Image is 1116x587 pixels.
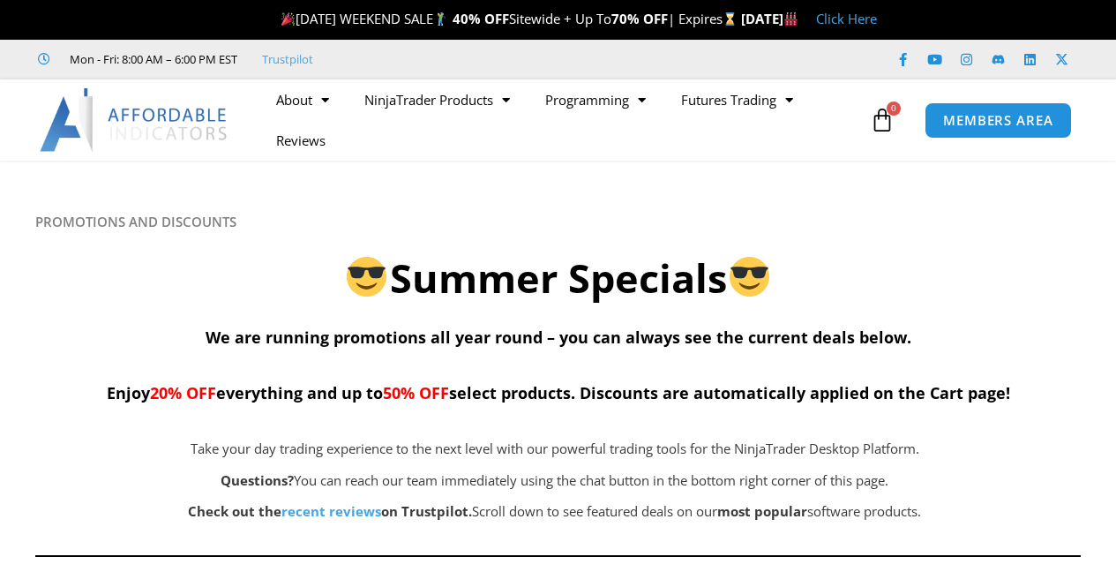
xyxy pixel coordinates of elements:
strong: 70% OFF [611,10,668,27]
span: 50% OFF [383,382,449,403]
img: 🎉 [281,12,295,26]
span: [DATE] WEEKEND SALE Sitewide + Up To | Expires [277,10,740,27]
a: About [258,79,347,120]
strong: Check out the on Trustpilot. [188,502,472,520]
span: We are running promotions all year round – you can always see the current deals below. [206,327,911,348]
img: 😎 [730,257,769,297]
a: recent reviews [281,502,381,520]
b: most popular [717,502,807,520]
a: NinjaTrader Products [347,79,528,120]
a: Click Here [816,10,877,27]
a: Trustpilot [262,49,313,70]
h2: Summer Specials [35,252,1081,305]
a: Programming [528,79,663,120]
img: 😎 [347,257,386,297]
a: 0 [843,94,921,146]
strong: Questions? [221,471,294,489]
nav: Menu [258,79,865,161]
p: Scroll down to see featured deals on our software products. [124,500,986,524]
span: 0 [887,102,901,116]
img: 🏌️‍♂️ [434,12,447,26]
a: Reviews [258,120,343,161]
span: MEMBERS AREA [943,114,1053,127]
img: LogoAI | Affordable Indicators – NinjaTrader [40,88,229,152]
span: Enjoy everything and up to select products. Discounts are automatically applied on the Cart page! [107,382,1010,403]
span: 20% OFF [150,382,216,403]
a: Futures Trading [663,79,811,120]
strong: 40% OFF [453,10,509,27]
img: 🏭 [784,12,798,26]
h6: PROMOTIONS AND DISCOUNTS [35,214,1081,230]
span: Take your day trading experience to the next level with our powerful trading tools for the NinjaT... [191,440,919,457]
p: You can reach our team immediately using the chat button in the bottom right corner of this page. [124,469,986,493]
strong: [DATE] [741,10,798,27]
a: MEMBERS AREA [925,102,1072,139]
img: ⌛ [723,12,737,26]
span: Mon - Fri: 8:00 AM – 6:00 PM EST [65,49,237,70]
